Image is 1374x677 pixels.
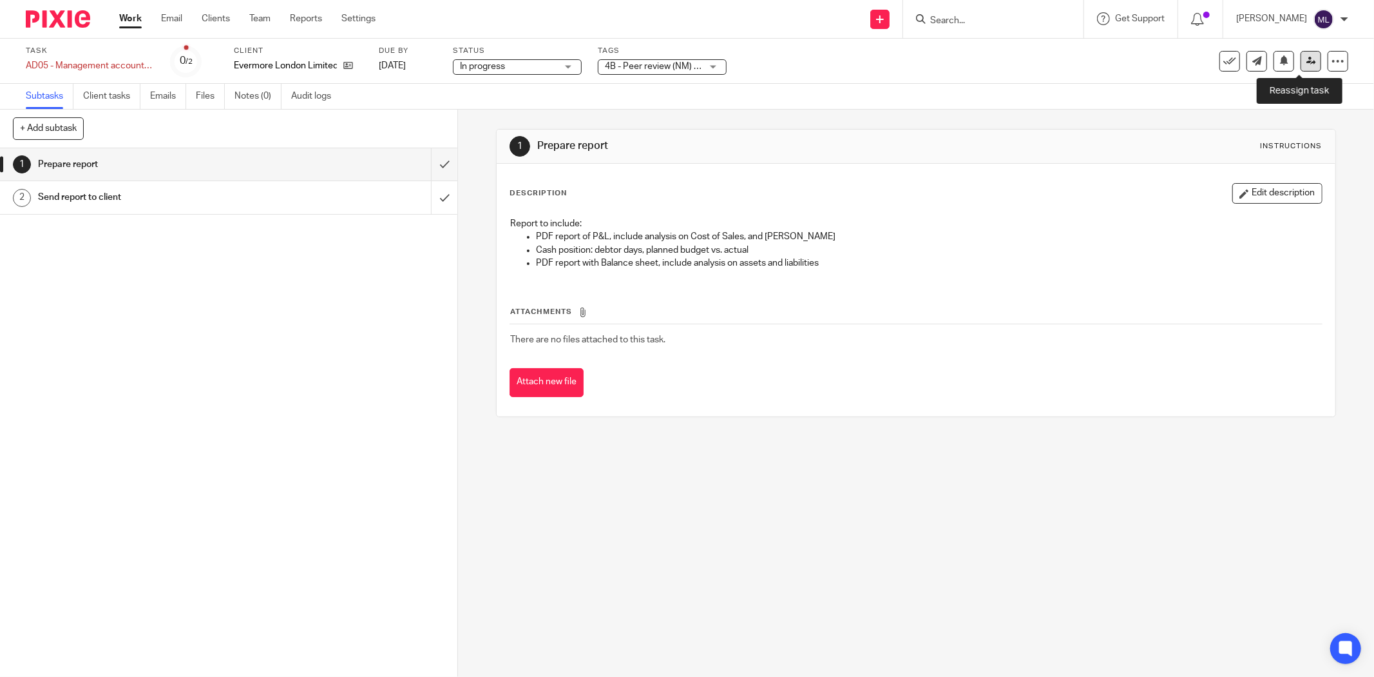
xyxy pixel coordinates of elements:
h1: Prepare report [537,139,944,153]
span: Attachments [510,308,572,315]
small: /2 [186,58,193,65]
div: Instructions [1261,141,1322,152]
a: Subtasks [26,84,73,109]
p: PDF report of P&L, include analysis on Cost of Sales, and [PERSON_NAME] [536,230,1322,243]
button: + Add subtask [13,117,84,139]
a: Client tasks [83,84,140,109]
label: Due by [379,46,437,56]
a: Team [249,12,271,25]
p: Evermore London Limited [234,59,337,72]
label: Client [234,46,363,56]
label: Status [453,46,582,56]
div: 0 [180,54,193,68]
p: Cash position: debtor days, planned budget vs. actual [536,244,1322,257]
img: Pixie [26,10,90,28]
p: Report to include: [510,217,1322,230]
span: [DATE] [379,61,406,70]
p: [PERSON_NAME] [1236,12,1307,25]
button: Attach new file [510,368,584,397]
span: In progress [460,62,505,71]
div: 1 [13,155,31,173]
button: Edit description [1232,183,1322,204]
a: Emails [150,84,186,109]
a: Work [119,12,142,25]
span: Get Support [1115,14,1165,23]
p: PDF report with Balance sheet, include analysis on assets and liabilities [536,257,1322,270]
a: Audit logs [291,84,341,109]
a: Files [196,84,225,109]
input: Search [929,15,1045,27]
div: AD05 - Management accounts (monthly) - July 31, 2025 [26,59,155,72]
label: Task [26,46,155,56]
p: Description [510,188,567,199]
div: AD05 - Management accounts (monthly) - [DATE] [26,59,155,72]
span: 4B - Peer review (NM) + 1 [605,62,706,71]
a: Clients [202,12,230,25]
a: Notes (0) [234,84,281,109]
a: Settings [341,12,376,25]
div: 2 [13,189,31,207]
div: 1 [510,136,530,157]
h1: Prepare report [38,155,292,174]
span: There are no files attached to this task. [510,335,665,344]
a: Email [161,12,182,25]
label: Tags [598,46,727,56]
a: Reports [290,12,322,25]
img: svg%3E [1313,9,1334,30]
h1: Send report to client [38,188,292,207]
